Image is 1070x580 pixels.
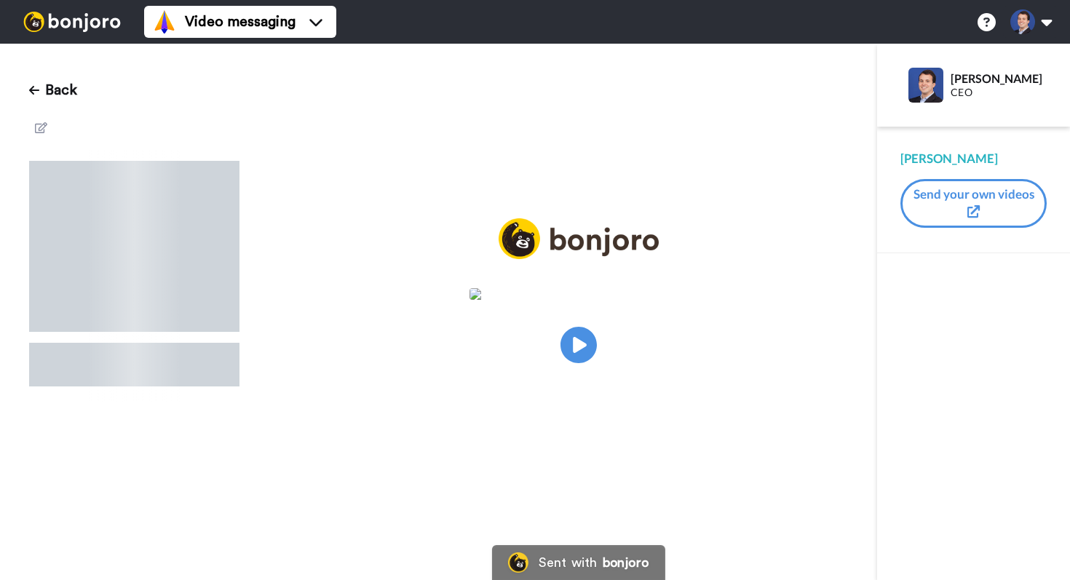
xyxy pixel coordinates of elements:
div: CEO [951,87,1046,99]
img: Bonjoro Logo [508,552,528,573]
img: Profile Image [908,68,943,103]
div: [PERSON_NAME] [900,150,1047,167]
img: 2fa09ff9-a00e-4463-848b-0037afc92db1.jpg [469,288,688,300]
span: Video messaging [185,12,296,32]
div: [PERSON_NAME] [951,71,1046,85]
button: Send your own videos [900,179,1047,228]
img: vm-color.svg [153,10,176,33]
div: bonjoro [603,556,649,569]
div: Sent with [539,556,597,569]
img: logo_full.png [499,218,659,260]
a: Bonjoro LogoSent withbonjoro [492,545,665,580]
img: bj-logo-header-white.svg [17,12,127,32]
button: Back [29,73,77,108]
